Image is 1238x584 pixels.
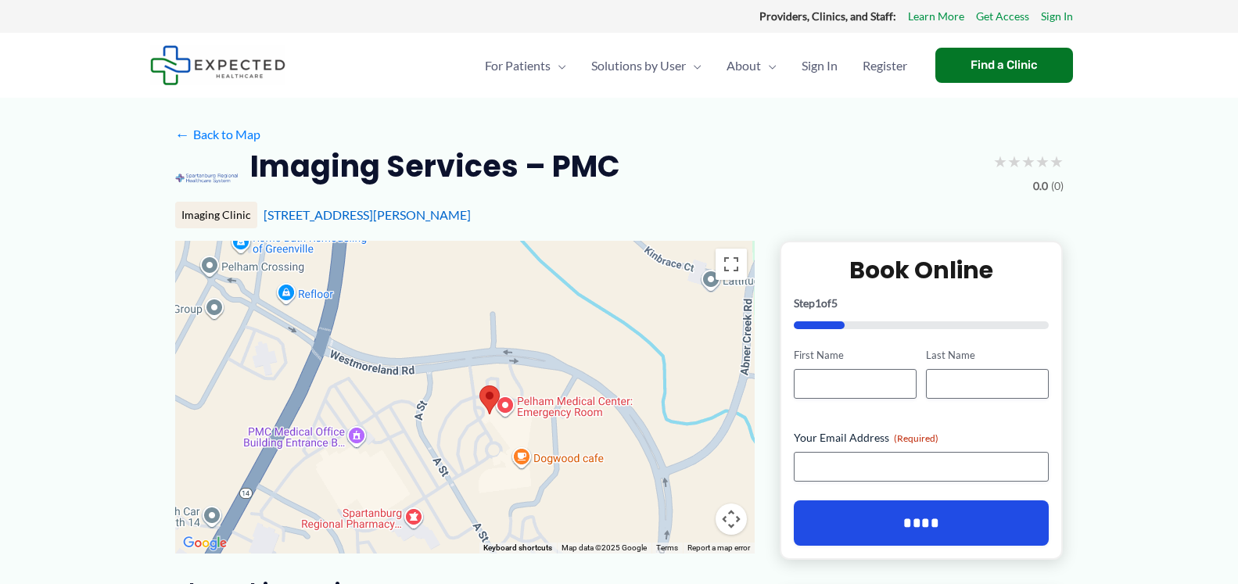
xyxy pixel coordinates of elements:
span: Map data ©2025 Google [562,543,647,552]
span: ★ [1050,147,1064,176]
nav: Primary Site Navigation [472,38,920,93]
span: Solutions by User [591,38,686,93]
button: Toggle fullscreen view [716,249,747,280]
a: Sign In [789,38,850,93]
span: About [727,38,761,93]
a: For PatientsMenu Toggle [472,38,579,93]
span: ★ [1021,147,1035,176]
span: Menu Toggle [551,38,566,93]
p: Step of [794,298,1050,309]
span: Register [863,38,907,93]
a: Learn More [908,6,964,27]
span: ★ [1007,147,1021,176]
a: AboutMenu Toggle [714,38,789,93]
span: ★ [1035,147,1050,176]
a: ←Back to Map [175,123,260,146]
div: Imaging Clinic [175,202,257,228]
button: Keyboard shortcuts [483,543,552,554]
label: Your Email Address [794,430,1050,446]
a: Report a map error [687,543,750,552]
span: (0) [1051,176,1064,196]
label: First Name [794,348,917,363]
a: Terms (opens in new tab) [656,543,678,552]
label: Last Name [926,348,1049,363]
strong: Providers, Clinics, and Staff: [759,9,896,23]
img: Google [179,533,231,554]
span: 5 [831,296,838,310]
a: [STREET_ADDRESS][PERSON_NAME] [264,207,471,222]
span: (Required) [894,432,938,444]
a: Sign In [1041,6,1073,27]
span: ★ [993,147,1007,176]
span: 0.0 [1033,176,1048,196]
img: Expected Healthcare Logo - side, dark font, small [150,45,285,85]
h2: Imaging Services – PMC [250,147,620,185]
a: Get Access [976,6,1029,27]
button: Map camera controls [716,503,747,535]
span: Menu Toggle [761,38,777,93]
span: Menu Toggle [686,38,702,93]
span: Sign In [802,38,838,93]
span: 1 [815,296,821,310]
a: Find a Clinic [935,48,1073,83]
a: Solutions by UserMenu Toggle [579,38,714,93]
a: Register [850,38,920,93]
h2: Book Online [794,255,1050,285]
a: Open this area in Google Maps (opens a new window) [179,533,231,554]
span: For Patients [485,38,551,93]
span: ← [175,127,190,142]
